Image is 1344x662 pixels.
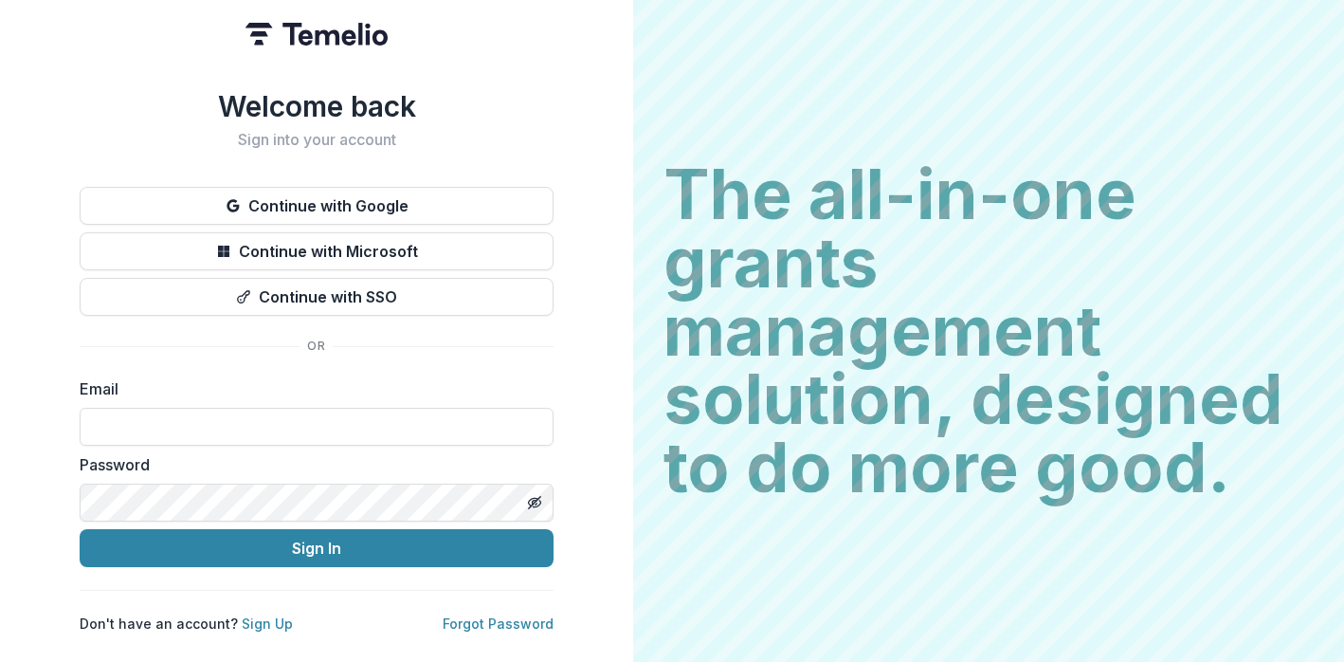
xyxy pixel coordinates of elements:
[80,187,554,225] button: Continue with Google
[80,131,554,149] h2: Sign into your account
[80,529,554,567] button: Sign In
[519,487,550,518] button: Toggle password visibility
[80,278,554,316] button: Continue with SSO
[80,89,554,123] h1: Welcome back
[80,614,293,634] p: Don't have an account?
[80,377,542,400] label: Email
[80,453,542,476] label: Password
[242,616,293,632] a: Sign Up
[245,23,388,46] img: Temelio
[80,232,554,270] button: Continue with Microsoft
[443,616,554,632] a: Forgot Password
